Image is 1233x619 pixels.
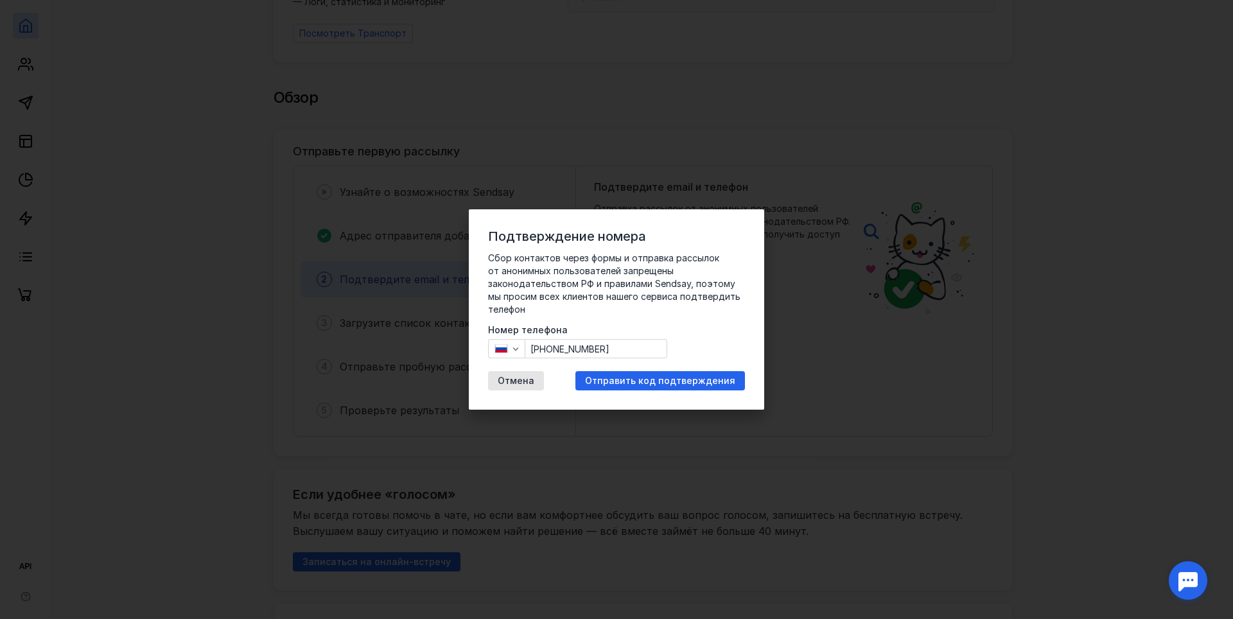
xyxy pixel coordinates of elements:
[488,229,646,244] h2: Подтверждение номера
[488,252,745,316] span: Сбор контактов через формы и отправка рассылок от анонимных пользователей запрещены законодательс...
[498,376,534,387] span: Отмена
[585,376,735,387] span: Отправить код подтверждения
[575,371,745,390] button: Отправить код подтверждения
[488,324,568,336] span: Номер телефона
[488,371,544,390] button: Отмена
